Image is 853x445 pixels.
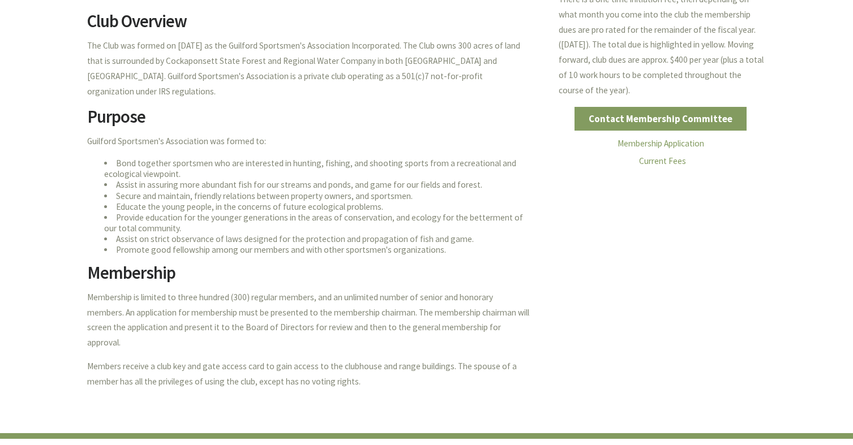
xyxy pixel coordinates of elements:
[104,212,530,234] li: Provide education for the younger generations in the areas of conservation, and ecology for the b...
[104,234,530,244] li: Assist on strict observance of laws designed for the protection and propagation of fish and game.
[87,134,530,149] p: Guilford Sportsmen's Association was formed to:
[87,290,530,351] p: Membership is limited to three hundred (300) regular members, and an unlimited number of senior a...
[87,359,530,390] p: Members receive a club key and gate access card to gain access to the clubhouse and range buildin...
[104,244,530,255] li: Promote good fellowship among our members and with other sportsmen's organizations.
[575,107,747,131] a: Contact Membership Committee
[87,108,530,134] h2: Purpose
[104,158,530,179] li: Bond together sportsmen who are interested in hunting, fishing, and shooting sports from a recrea...
[618,138,704,149] a: Membership Application
[104,201,530,212] li: Educate the young people, in the concerns of future ecological problems.
[639,155,686,166] a: Current Fees
[87,264,530,290] h2: Membership
[104,179,530,190] li: Assist in assuring more abundant fish for our streams and ponds, and game for our fields and forest.
[87,12,530,38] h2: Club Overview
[104,191,530,201] li: Secure and maintain, friendly relations between property owners, and sportsmen.
[87,38,530,99] p: The Club was formed on [DATE] as the Guilford Sportsmen's Association Incorporated. The Club owns...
